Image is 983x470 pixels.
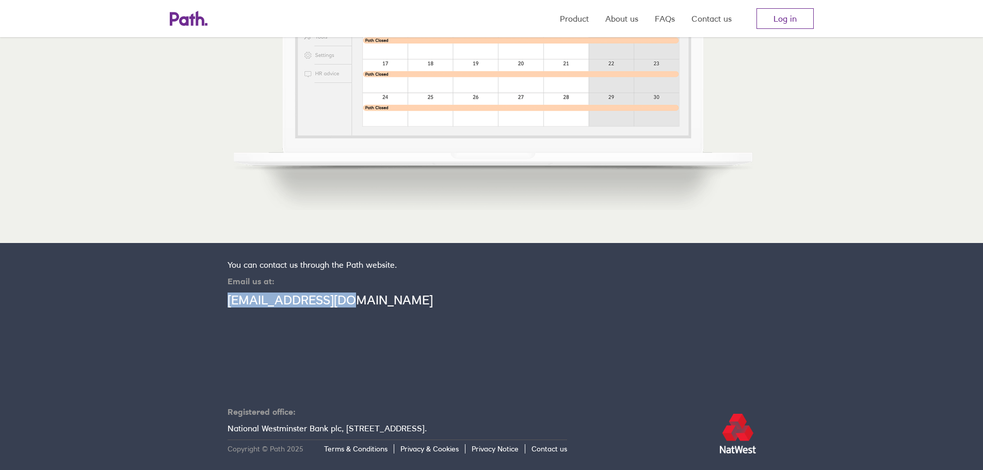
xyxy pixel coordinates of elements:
h4: Registered office: [228,407,567,417]
p: Copyright © Path 2025 [228,444,303,453]
a: Log in [756,8,814,29]
a: Privacy Notice [472,444,525,453]
h4: Email us at: [228,276,567,286]
a: Terms & Conditions [324,444,394,453]
a: Contact us [531,444,567,453]
p: National Westminster Bank plc, [STREET_ADDRESS]. [228,423,567,433]
p: You can contact us through the Path website. [228,260,567,270]
a: [EMAIL_ADDRESS][DOMAIN_NAME] [228,293,433,307]
a: Privacy & Cookies [400,444,465,453]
